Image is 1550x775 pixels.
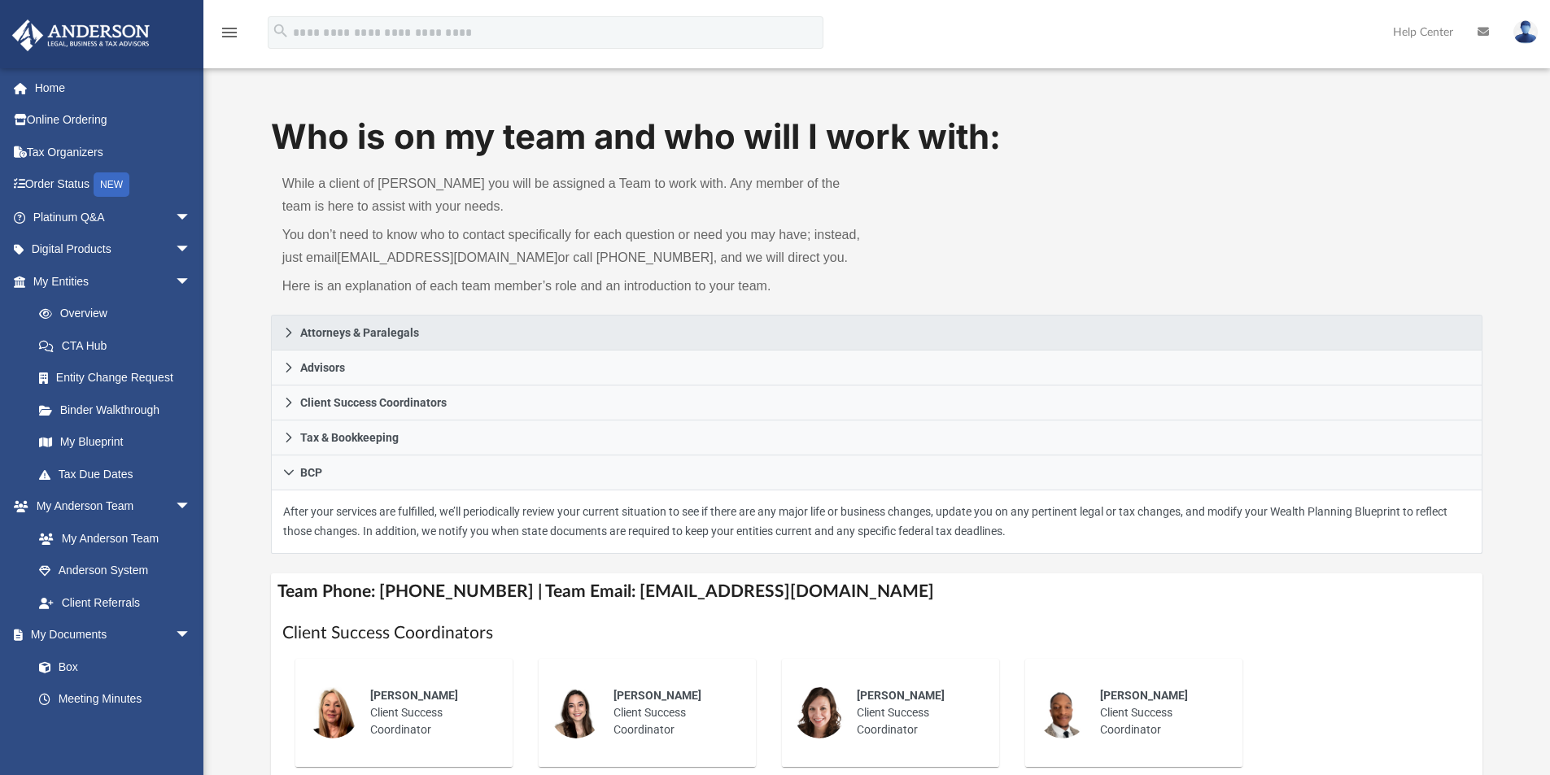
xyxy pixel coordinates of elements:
h4: Team Phone: [PHONE_NUMBER] | Team Email: [EMAIL_ADDRESS][DOMAIN_NAME] [271,573,1483,610]
div: Client Success Coordinator [359,676,501,750]
a: Client Success Coordinators [271,385,1483,420]
img: thumbnail [550,686,602,738]
a: Advisors [271,350,1483,385]
span: Attorneys & Paralegals [300,327,419,338]
a: My Anderson Teamarrow_drop_down [11,490,207,523]
a: menu [220,31,239,42]
a: Entity Change Request [23,362,216,394]
img: thumbnail [307,686,359,738]
a: Forms Library [23,715,199,747]
a: Digital Productsarrow_drop_down [11,233,216,266]
span: arrow_drop_down [175,490,207,524]
a: Platinum Q&Aarrow_drop_down [11,201,216,233]
a: My Entitiesarrow_drop_down [11,265,216,298]
a: My Blueprint [23,426,207,459]
a: BCP [271,455,1483,490]
a: [EMAIL_ADDRESS][DOMAIN_NAME] [337,250,557,264]
a: Order StatusNEW [11,168,216,202]
a: Tax Organizers [11,136,216,168]
a: Tax Due Dates [23,458,216,490]
span: arrow_drop_down [175,619,207,652]
img: thumbnail [793,686,845,738]
a: Online Ordering [11,104,216,137]
div: NEW [94,172,129,197]
a: Overview [23,298,216,330]
div: Client Success Coordinator [602,676,744,750]
span: arrow_drop_down [175,233,207,267]
a: Meeting Minutes [23,683,207,716]
a: Anderson System [23,555,207,587]
p: You don’t need to know who to contact specifically for each question or need you may have; instea... [282,224,866,269]
span: Tax & Bookkeeping [300,432,399,443]
span: arrow_drop_down [175,201,207,234]
span: [PERSON_NAME] [1100,689,1188,702]
p: Here is an explanation of each team member’s role and an introduction to your team. [282,275,866,298]
span: [PERSON_NAME] [613,689,701,702]
div: Client Success Coordinator [845,676,988,750]
h1: Who is on my team and who will I work with: [271,113,1483,161]
img: thumbnail [1037,686,1089,738]
h1: Client Success Coordinators [282,621,1472,645]
img: User Pic [1513,20,1538,44]
i: search [272,22,290,40]
a: Binder Walkthrough [23,394,216,426]
a: Client Referrals [23,586,207,619]
div: BCP [271,490,1483,554]
a: Box [23,651,199,683]
p: After your services are fulfilled, we’ll periodically review your current situation to see if the... [283,502,1471,542]
a: My Documentsarrow_drop_down [11,619,207,651]
a: CTA Hub [23,329,216,362]
a: Home [11,72,216,104]
a: Attorneys & Paralegals [271,315,1483,350]
span: Client Success Coordinators [300,397,447,408]
i: menu [220,23,239,42]
span: BCP [300,467,322,478]
a: My Anderson Team [23,522,199,555]
img: Anderson Advisors Platinum Portal [7,20,155,51]
div: Client Success Coordinator [1089,676,1231,750]
span: arrow_drop_down [175,265,207,298]
span: [PERSON_NAME] [857,689,945,702]
span: Advisors [300,362,345,373]
p: While a client of [PERSON_NAME] you will be assigned a Team to work with. Any member of the team ... [282,172,866,218]
span: [PERSON_NAME] [370,689,458,702]
a: Tax & Bookkeeping [271,420,1483,455]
